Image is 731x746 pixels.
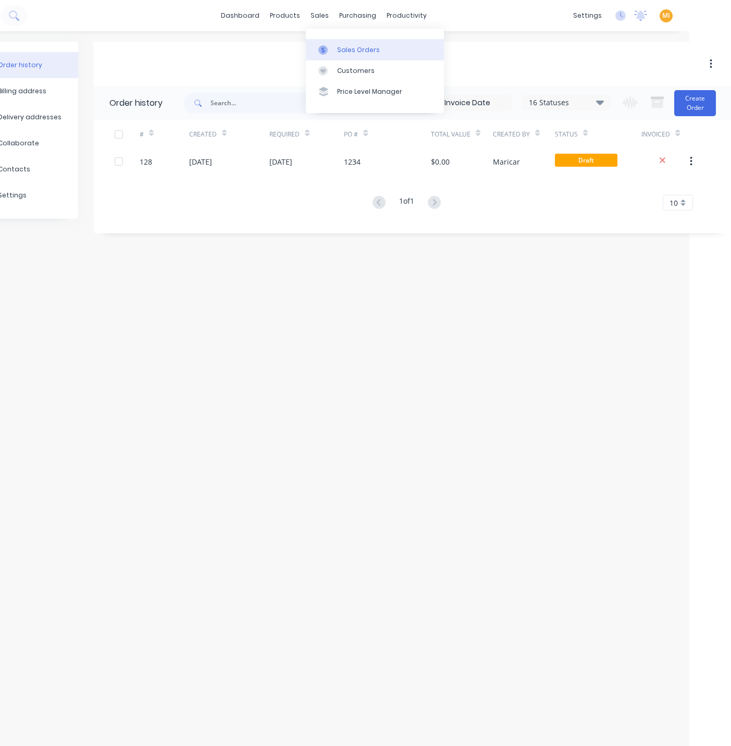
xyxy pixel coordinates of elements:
div: settings [568,8,607,23]
div: sales [305,8,334,23]
div: 1 of 1 [399,195,414,210]
div: Total Value [431,130,470,139]
div: Invoiced [641,130,670,139]
a: Customers [306,60,444,81]
div: Maricar [493,156,520,167]
div: Created By [493,130,530,139]
div: PO # [344,130,358,139]
div: Price Level Manager [337,87,402,96]
div: Invoiced [641,120,691,148]
div: purchasing [334,8,381,23]
div: Status [555,130,578,139]
div: Order history [109,97,163,109]
div: Total Value [431,120,493,148]
div: products [265,8,305,23]
div: Created [189,120,270,148]
div: Required [269,120,344,148]
a: dashboard [216,8,265,23]
div: 128 [140,156,152,167]
div: Sales Orders [337,45,380,55]
div: Created [189,130,217,139]
span: 10 [670,197,678,208]
a: Sales Orders [306,39,444,60]
div: productivity [381,8,432,23]
span: MI [662,11,670,20]
div: Status [555,120,642,148]
div: $0.00 [431,156,450,167]
a: Price Level Manager [306,81,444,102]
div: Customers [337,66,375,76]
div: PO # [344,120,431,148]
div: Created By [493,120,555,148]
div: # [140,120,189,148]
div: 1234 [344,156,361,167]
div: Required [269,130,300,139]
span: Draft [555,154,617,167]
div: # [140,130,144,139]
div: [DATE] [269,156,292,167]
div: 16 Statuses [523,97,610,108]
button: Create Order [674,90,716,116]
input: Invoice Date [424,95,511,111]
input: Search... [210,93,314,114]
div: [DATE] [189,156,212,167]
